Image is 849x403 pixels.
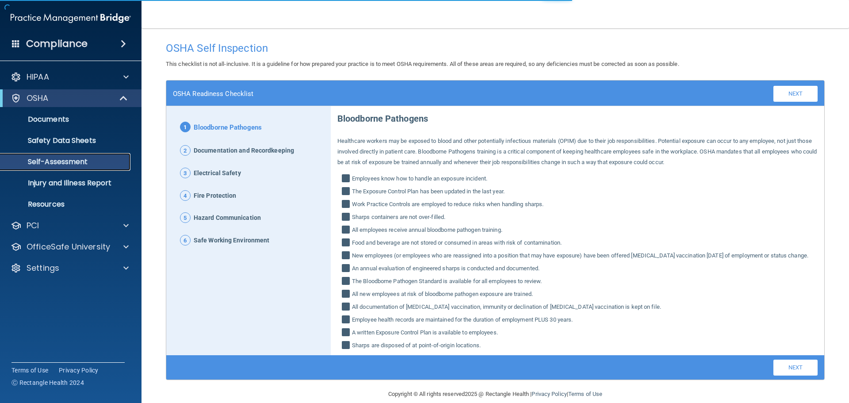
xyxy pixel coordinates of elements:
[342,252,352,261] input: New employees (or employees who are reassigned into a position that may have exposure) have been ...
[568,391,602,397] a: Terms of Use
[773,360,818,376] a: Next
[194,122,262,134] span: Bloodborne Pathogens
[11,9,131,27] img: PMB logo
[194,235,269,246] span: Safe Working Environment
[342,214,352,223] input: Sharps containers are not over‐filled.
[180,235,191,246] span: 6
[27,220,39,231] p: PCI
[337,106,818,127] p: Bloodborne Pathogens
[342,226,352,235] input: All employees receive annual bloodborne pathogen training.
[194,212,261,224] span: Hazard Communication
[6,136,126,145] p: Safety Data Sheets
[352,225,502,235] span: All employees receive annual bloodborne pathogen training.
[352,276,542,287] span: The Bloodborne Pathogen Standard is available for all employees to review.
[180,168,191,178] span: 3
[342,201,352,210] input: Work Practice Controls are employed to reduce risks when handling sharps.
[773,86,818,102] a: Next
[342,175,352,184] input: Employees know how to handle an exposure incident.
[342,239,352,248] input: Food and beverage are not stored or consumed in areas with risk of contamination.
[342,278,352,287] input: The Bloodborne Pathogen Standard is available for all employees to review.
[352,289,533,299] span: All new employees at risk of bloodborne pathogen exposure are trained.
[11,242,129,252] a: OfficeSafe University
[180,145,191,156] span: 2
[11,263,129,273] a: Settings
[532,391,566,397] a: Privacy Policy
[342,329,352,338] input: A written Exposure Control Plan is available to employees.
[11,72,129,82] a: HIPAA
[11,366,48,375] a: Terms of Use
[194,145,294,157] span: Documentation and Recordkeeping
[352,173,487,184] span: Employees know how to handle an exposure incident.
[27,242,110,252] p: OfficeSafe University
[166,61,679,67] span: This checklist is not all-inclusive. It is a guideline for how prepared your practice is to meet ...
[194,168,241,179] span: Electrical Safety
[337,136,818,168] p: Healthcare workers may be exposed to blood and other potentially infectious materials (OPIM) due ...
[194,190,237,202] span: Fire Protection
[166,42,825,54] h4: OSHA Self Inspection
[11,93,128,104] a: OSHA
[342,265,352,274] input: An annual evaluation of engineered sharps is conducted and documented.
[6,157,126,166] p: Self-Assessment
[6,115,126,124] p: Documents
[180,212,191,223] span: 5
[11,378,84,387] span: Ⓒ Rectangle Health 2024
[352,340,481,351] span: Sharps are disposed of at point‐of‐origin locations.
[352,199,543,210] span: Work Practice Controls are employed to reduce risks when handling sharps.
[180,190,191,201] span: 4
[342,316,352,325] input: Employee health records are maintained for the duration of employment PLUS 30 years.
[342,303,352,312] input: All documentation of [MEDICAL_DATA] vaccination, immunity or declination of [MEDICAL_DATA] vaccin...
[352,327,498,338] span: A written Exposure Control Plan is available to employees.
[352,186,505,197] span: The Exposure Control Plan has been updated in the last year.
[11,220,129,231] a: PCI
[352,302,661,312] span: All documentation of [MEDICAL_DATA] vaccination, immunity or declination of [MEDICAL_DATA] vaccin...
[352,250,808,261] span: New employees (or employees who are reassigned into a position that may have exposure) have been ...
[342,291,352,299] input: All new employees at risk of bloodborne pathogen exposure are trained.
[352,212,445,223] span: Sharps containers are not over‐filled.
[6,179,126,188] p: Injury and Illness Report
[180,122,191,132] span: 1
[27,263,59,273] p: Settings
[352,263,539,274] span: An annual evaluation of engineered sharps is conducted and documented.
[6,200,126,209] p: Resources
[59,366,99,375] a: Privacy Policy
[352,238,562,248] span: Food and beverage are not stored or consumed in areas with risk of contamination.
[173,90,253,98] h4: OSHA Readiness Checklist
[352,315,573,325] span: Employee health records are maintained for the duration of employment PLUS 30 years.
[26,38,88,50] h4: Compliance
[342,188,352,197] input: The Exposure Control Plan has been updated in the last year.
[27,93,49,104] p: OSHA
[27,72,49,82] p: HIPAA
[342,342,352,351] input: Sharps are disposed of at point‐of‐origin locations.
